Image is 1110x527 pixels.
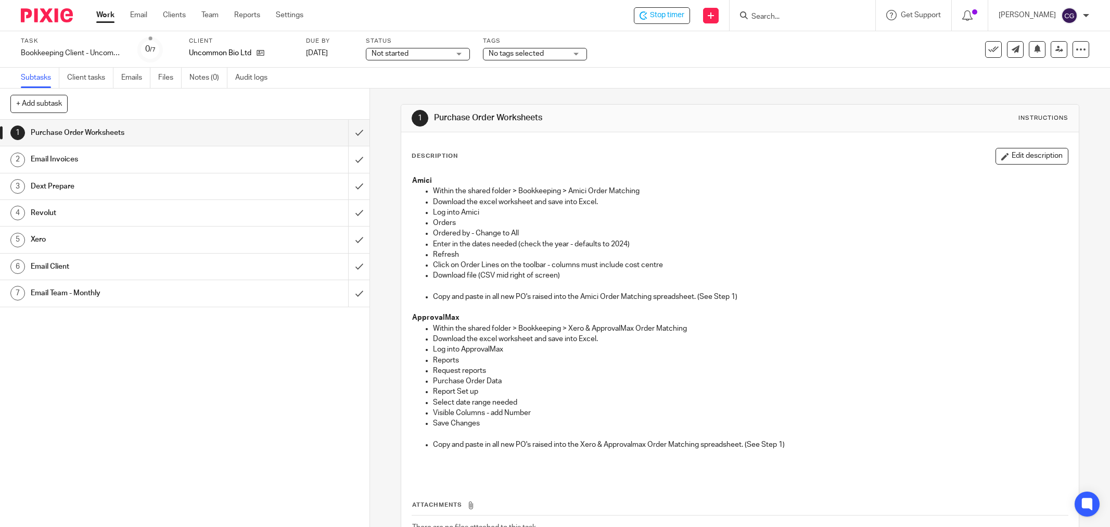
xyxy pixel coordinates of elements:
p: Orders [433,218,1068,228]
p: Download file (CSV mid right of screen) [433,270,1068,281]
div: Bookkeeping Client - Uncommon [21,48,125,58]
label: Status [366,37,470,45]
small: /7 [150,47,156,53]
h1: Xero [31,232,236,247]
p: Download the excel worksheet and save into Excel. [433,197,1068,207]
h1: Purchase Order Worksheets [434,112,762,123]
a: Settings [276,10,303,20]
button: + Add subtask [10,95,68,112]
p: Reports [433,355,1068,366]
p: Within the shared folder > Bookkeeping > Xero & ApprovalMax Order Matching [433,323,1068,334]
a: Client tasks [67,68,113,88]
div: 3 [10,179,25,194]
strong: Amici [412,177,432,184]
h1: Email Invoices [31,152,236,167]
button: Edit description [996,148,1068,165]
p: Report Set up [433,386,1068,397]
span: [DATE] [306,49,328,57]
p: [PERSON_NAME] [999,10,1056,20]
h1: Purchase Order Worksheets [31,125,236,141]
div: 6 [10,259,25,274]
p: Description [412,152,458,160]
p: Click on Order Lines on the toolbar - columns must include cost centre [433,260,1068,270]
span: Stop timer [650,10,684,21]
a: Files [158,68,182,88]
span: Attachments [412,502,462,508]
div: 0 [145,43,156,55]
a: Emails [121,68,150,88]
label: Task [21,37,125,45]
label: Client [189,37,293,45]
p: Log into ApprovalMax [433,344,1068,355]
span: No tags selected [489,50,544,57]
p: Select date range needed [433,397,1068,408]
p: Within the shared folder > Bookkeeping > Amici Order Matching [433,186,1068,196]
label: Due by [306,37,353,45]
img: Pixie [21,8,73,22]
p: Purchase Order Data [433,376,1068,386]
h1: Revolut [31,205,236,221]
span: Not started [372,50,409,57]
div: 5 [10,233,25,247]
p: Download the excel worksheet and save into Excel. [433,334,1068,344]
label: Tags [483,37,587,45]
h1: Email Client [31,259,236,274]
div: Uncommon Bio Ltd - Bookkeeping Client - Uncommon [634,7,690,24]
a: Clients [163,10,186,20]
a: Team [201,10,219,20]
p: Visible Columns - add Number [433,408,1068,418]
p: Uncommon Bio Ltd [189,48,251,58]
p: Enter in the dates needed (check the year - defaults to 2024) [433,239,1068,249]
p: Log into Amici [433,207,1068,218]
a: Notes (0) [189,68,227,88]
a: Audit logs [235,68,275,88]
div: 4 [10,206,25,220]
p: Copy and paste in all new PO's raised into the Amici Order Matching spreadsheet. (See Step 1) [433,292,1068,302]
a: Email [130,10,147,20]
p: Request reports [433,366,1068,376]
h1: Dext Prepare [31,179,236,194]
h1: Email Team - Monthly [31,285,236,301]
div: 1 [412,110,428,127]
a: Subtasks [21,68,59,88]
p: Refresh [433,249,1068,260]
img: svg%3E [1061,7,1078,24]
span: Get Support [901,11,941,19]
div: 1 [10,126,25,140]
p: Save Changes [433,418,1068,429]
div: Instructions [1018,114,1068,122]
input: Search [750,12,844,22]
p: Copy and paste in all new PO's raised into the Xero & Approvalmax Order Matching spreadsheet. (Se... [433,440,1068,450]
div: 7 [10,286,25,300]
a: Reports [234,10,260,20]
p: Ordered by - Change to All [433,228,1068,239]
a: Work [96,10,114,20]
div: 2 [10,153,25,167]
strong: ApprovalMax [412,314,460,321]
